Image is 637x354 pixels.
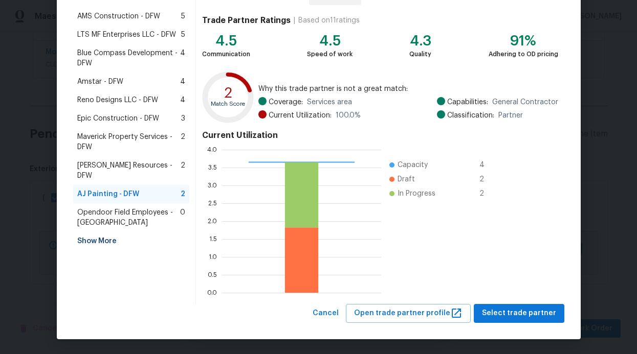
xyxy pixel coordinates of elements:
div: Quality [409,49,431,59]
span: Open trade partner profile [354,307,463,320]
span: AMS Construction - DFW [77,11,160,21]
button: Open trade partner profile [346,304,471,323]
span: Select trade partner [482,307,556,320]
span: In Progress [398,188,435,199]
span: 4 [479,160,496,170]
span: 5 [181,30,185,40]
h4: Current Utilization [202,130,558,140]
span: LTS MF Enterprises LLC - DFW [77,30,176,40]
div: 4.3 [409,36,431,46]
text: 0.0 [207,290,217,296]
span: 4 [180,77,185,87]
span: [PERSON_NAME] Resources - DFW [77,160,181,181]
span: 2 [181,189,185,199]
span: 5 [181,11,185,21]
span: Current Utilization: [269,110,332,121]
span: Blue Compass Development - DFW [77,48,181,68]
span: 3 [181,113,185,124]
div: 91% [489,36,558,46]
text: 1.5 [209,236,217,242]
span: Coverage: [269,97,303,107]
span: Partner [498,110,523,121]
button: Cancel [309,304,343,323]
text: 2.5 [208,200,217,206]
span: 4 [180,48,185,68]
span: Maverick Property Services - DFW [77,132,181,152]
span: Opendoor Field Employees - [GEOGRAPHIC_DATA] [77,207,181,228]
text: 4.0 [207,147,217,153]
text: 3.0 [208,182,217,188]
span: 2 [479,188,496,199]
span: Amstar - DFW [77,77,123,87]
span: Why this trade partner is not a great match: [258,84,558,94]
text: 2.0 [208,218,217,224]
span: AJ Painting - DFW [77,189,139,199]
div: Communication [202,49,250,59]
span: Reno Designs LLC - DFW [77,95,158,105]
span: Epic Construction - DFW [77,113,159,124]
span: 2 [181,132,185,152]
button: Select trade partner [474,304,564,323]
div: Based on 11 ratings [298,15,360,26]
div: Show More [73,232,190,250]
text: 0.5 [208,272,217,278]
h4: Trade Partner Ratings [202,15,291,26]
text: 1.0 [209,254,217,260]
span: Capabilities: [447,97,488,107]
span: Draft [398,174,415,184]
div: Adhering to OD pricing [489,49,558,59]
div: | [291,15,298,26]
div: Speed of work [307,49,353,59]
span: 2 [181,160,185,181]
span: General Contractor [492,97,558,107]
div: 4.5 [307,36,353,46]
div: 4.5 [202,36,250,46]
span: 0 [180,207,185,228]
span: 4 [180,95,185,105]
span: 100.0 % [336,110,361,121]
span: Capacity [398,160,428,170]
span: 2 [479,174,496,184]
text: 2 [224,86,232,100]
span: Services area [307,97,352,107]
text: Match Score [211,101,246,107]
span: Classification: [447,110,494,121]
text: 3.5 [208,164,217,171]
span: Cancel [313,307,339,320]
